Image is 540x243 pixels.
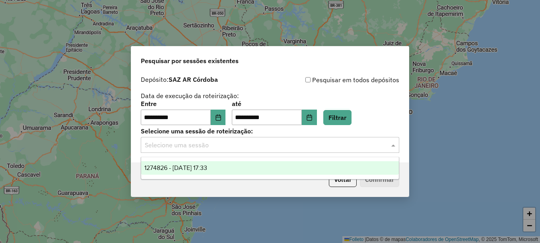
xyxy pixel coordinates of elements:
[232,99,317,108] label: até
[302,110,317,125] button: Elija la fecha
[312,75,399,85] font: Pesquisar em todos depósitos
[329,172,357,187] button: Voltar
[141,56,239,66] span: Pesquisar por sessões existentes
[141,99,225,108] label: Entre
[323,110,352,125] button: Filtrar
[141,91,239,100] label: Data de execução da roteirização:
[144,164,207,171] span: 1274826 - [DATE] 17:33
[211,110,226,125] button: Elija la fecha
[169,75,218,83] strong: SAZ AR Córdoba
[141,157,399,179] ng-dropdown-panel: Lista de opciones
[141,126,399,136] label: Selecione uma sessão de roteirização:
[141,75,218,84] label: Depósito:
